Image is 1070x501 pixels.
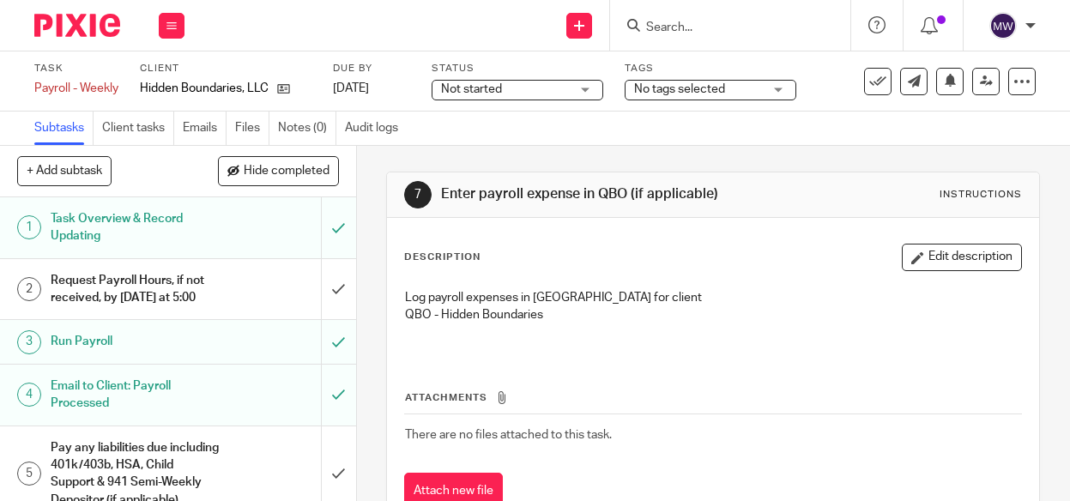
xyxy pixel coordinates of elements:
[34,112,94,145] a: Subtasks
[404,181,432,208] div: 7
[989,12,1017,39] img: svg%3E
[17,383,41,407] div: 4
[51,206,220,250] h1: Task Overview & Record Updating
[432,62,603,75] label: Status
[51,329,220,354] h1: Run Payroll
[244,165,329,178] span: Hide completed
[333,82,369,94] span: [DATE]
[140,62,311,75] label: Client
[183,112,227,145] a: Emails
[405,306,1021,323] p: QBO - Hidden Boundaries
[34,62,118,75] label: Task
[345,112,407,145] a: Audit logs
[405,289,1021,306] p: Log payroll expenses in [GEOGRAPHIC_DATA] for client
[278,112,336,145] a: Notes (0)
[441,185,750,203] h1: Enter payroll expense in QBO (if applicable)
[102,112,174,145] a: Client tasks
[405,429,612,441] span: There are no files attached to this task.
[51,373,220,417] h1: Email to Client: Payroll Processed
[17,156,112,185] button: + Add subtask
[441,83,502,95] span: Not started
[625,62,796,75] label: Tags
[634,83,725,95] span: No tags selected
[940,188,1022,202] div: Instructions
[34,80,118,97] div: Payroll - Weekly
[51,268,220,311] h1: Request Payroll Hours, if not received, by [DATE] at 5:00
[218,156,339,185] button: Hide completed
[644,21,799,36] input: Search
[34,14,120,37] img: Pixie
[17,215,41,239] div: 1
[17,277,41,301] div: 2
[404,250,481,264] p: Description
[140,80,269,97] p: Hidden Boundaries, LLC
[17,462,41,486] div: 5
[17,330,41,354] div: 3
[235,112,269,145] a: Files
[405,393,487,402] span: Attachments
[333,62,410,75] label: Due by
[902,244,1022,271] button: Edit description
